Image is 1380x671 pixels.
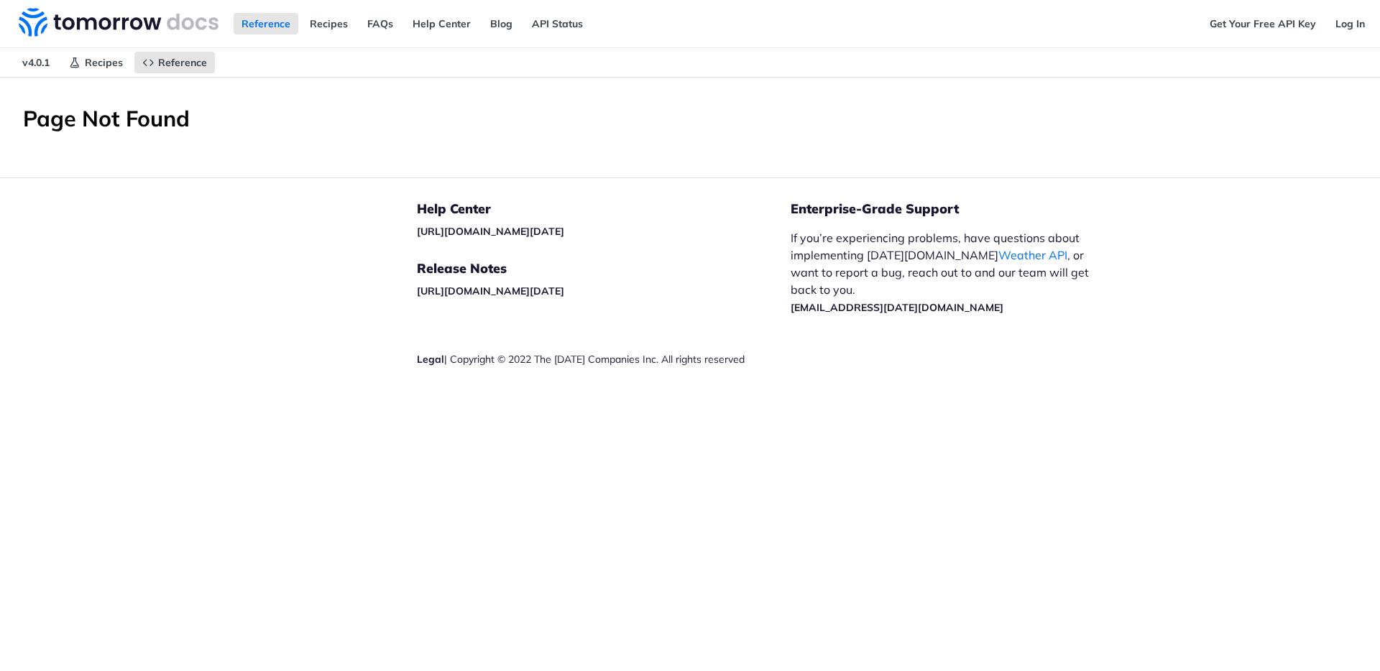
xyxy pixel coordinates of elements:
a: API Status [524,13,591,34]
a: Reference [134,52,215,73]
span: Reference [158,56,207,69]
h5: Help Center [417,200,791,218]
a: Help Center [405,13,479,34]
a: Blog [482,13,520,34]
img: Tomorrow.io Weather API Docs [19,8,218,37]
a: [URL][DOMAIN_NAME][DATE] [417,284,564,297]
span: Recipes [85,56,123,69]
h5: Release Notes [417,260,791,277]
a: Get Your Free API Key [1202,13,1324,34]
div: | Copyright © 2022 The [DATE] Companies Inc. All rights reserved [417,352,791,366]
a: [EMAIL_ADDRESS][DATE][DOMAIN_NAME] [791,301,1003,314]
a: Legal [417,353,444,366]
a: Recipes [61,52,131,73]
span: v4.0.1 [14,52,57,73]
p: If you’re experiencing problems, have questions about implementing [DATE][DOMAIN_NAME] , or want ... [791,229,1104,315]
a: Recipes [302,13,356,34]
a: [URL][DOMAIN_NAME][DATE] [417,225,564,238]
a: Reference [234,13,298,34]
h1: Page Not Found [23,106,1357,131]
a: Weather API [998,248,1067,262]
h5: Enterprise-Grade Support [791,200,1127,218]
a: FAQs [359,13,401,34]
a: Log In [1328,13,1373,34]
